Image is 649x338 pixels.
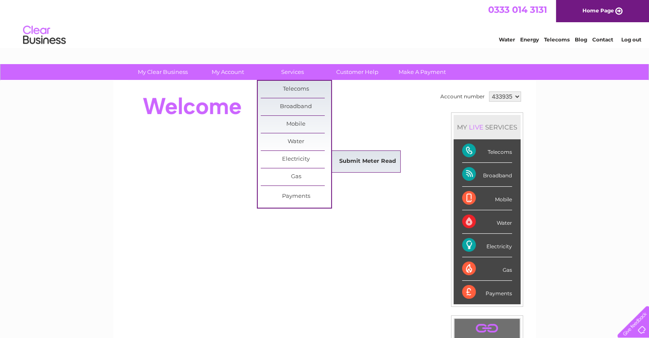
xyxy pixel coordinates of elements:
[261,81,331,98] a: Telecoms
[438,89,487,104] td: Account number
[23,22,66,48] img: logo.png
[499,36,515,43] a: Water
[575,36,587,43] a: Blog
[457,321,518,336] a: .
[261,116,331,133] a: Mobile
[488,4,547,15] a: 0333 014 3131
[261,151,331,168] a: Electricity
[462,187,512,210] div: Mobile
[454,115,521,139] div: MY SERVICES
[128,64,198,80] a: My Clear Business
[332,153,403,170] a: Submit Meter Read
[261,98,331,115] a: Broadband
[621,36,641,43] a: Log out
[123,5,527,41] div: Clear Business is a trading name of Verastar Limited (registered in [GEOGRAPHIC_DATA] No. 3667643...
[467,123,485,131] div: LIVE
[261,168,331,185] a: Gas
[462,163,512,186] div: Broadband
[192,64,263,80] a: My Account
[592,36,613,43] a: Contact
[257,64,328,80] a: Services
[462,257,512,281] div: Gas
[520,36,539,43] a: Energy
[462,234,512,257] div: Electricity
[462,210,512,234] div: Water
[462,139,512,163] div: Telecoms
[261,133,331,150] a: Water
[462,281,512,304] div: Payments
[261,188,331,205] a: Payments
[387,64,457,80] a: Make A Payment
[544,36,570,43] a: Telecoms
[322,64,393,80] a: Customer Help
